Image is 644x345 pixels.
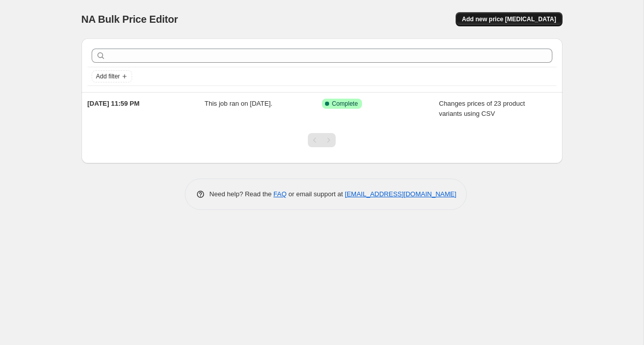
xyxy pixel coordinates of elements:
[456,12,562,26] button: Add new price [MEDICAL_DATA]
[96,72,120,80] span: Add filter
[462,15,556,23] span: Add new price [MEDICAL_DATA]
[82,14,178,25] span: NA Bulk Price Editor
[287,190,345,198] span: or email support at
[92,70,132,82] button: Add filter
[345,190,456,198] a: [EMAIL_ADDRESS][DOMAIN_NAME]
[308,133,336,147] nav: Pagination
[205,100,272,107] span: This job ran on [DATE].
[439,100,525,117] span: Changes prices of 23 product variants using CSV
[88,100,140,107] span: [DATE] 11:59 PM
[332,100,358,108] span: Complete
[210,190,274,198] span: Need help? Read the
[273,190,287,198] a: FAQ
